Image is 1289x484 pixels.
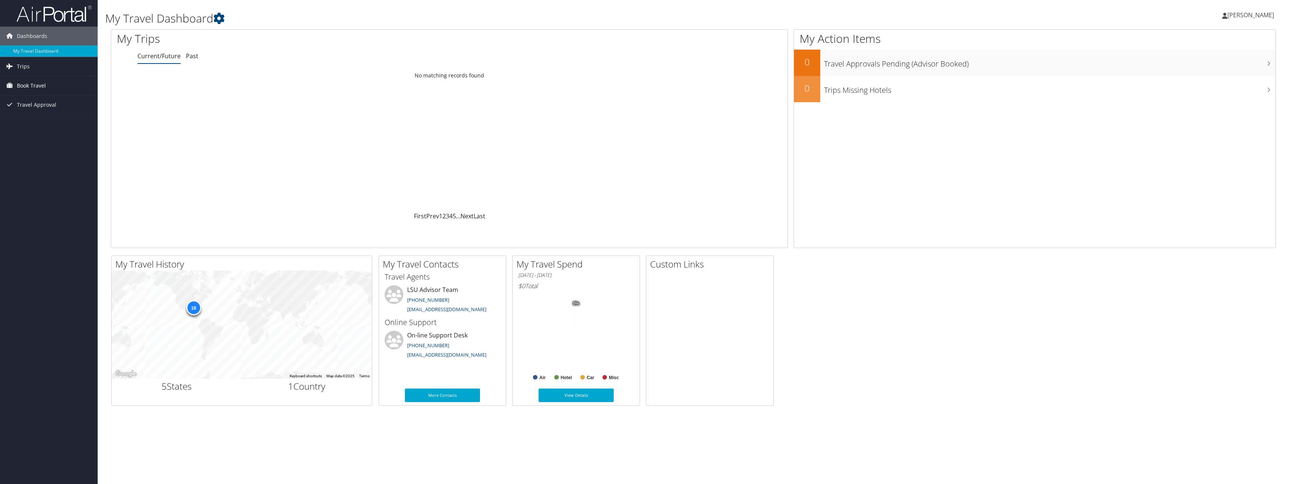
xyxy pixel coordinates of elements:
[113,369,138,379] img: Google
[460,212,474,220] a: Next
[449,212,453,220] a: 4
[794,31,1275,47] h1: My Action Items
[414,212,426,220] a: First
[385,272,500,282] h3: Travel Agents
[794,82,820,95] h2: 0
[381,331,504,361] li: On-line Support Desk
[824,55,1275,69] h3: Travel Approvals Pending (Advisor Booked)
[426,212,439,220] a: Prev
[794,56,820,68] h2: 0
[17,5,92,23] img: airportal-logo.png
[518,272,634,279] h6: [DATE] - [DATE]
[1222,4,1281,26] a: [PERSON_NAME]
[162,380,167,392] span: 5
[385,317,500,328] h3: Online Support
[456,212,460,220] span: …
[105,11,889,26] h1: My Travel Dashboard
[446,212,449,220] a: 3
[794,76,1275,102] a: 0Trips Missing Hotels
[117,31,500,47] h1: My Trips
[326,374,355,378] span: Map data ©2025
[17,27,47,45] span: Dashboards
[573,301,579,306] tspan: 0%
[650,258,773,271] h2: Custom Links
[518,282,525,290] span: $0
[439,212,442,220] a: 1
[290,374,322,379] button: Keyboard shortcuts
[186,52,198,60] a: Past
[17,95,56,114] span: Travel Approval
[407,296,449,303] a: [PHONE_NUMBER]
[539,389,614,402] a: View Details
[383,258,506,271] h2: My Travel Contacts
[17,57,30,76] span: Trips
[1227,11,1274,19] span: [PERSON_NAME]
[794,50,1275,76] a: 0Travel Approvals Pending (Advisor Booked)
[407,342,449,349] a: [PHONE_NUMBER]
[248,380,367,393] h2: Country
[17,76,46,95] span: Book Travel
[539,375,546,380] text: Air
[518,282,634,290] h6: Total
[288,380,293,392] span: 1
[442,212,446,220] a: 2
[137,52,181,60] a: Current/Future
[405,389,480,402] a: More Contacts
[824,81,1275,95] h3: Trips Missing Hotels
[359,374,370,378] a: Terms
[561,375,572,380] text: Hotel
[113,369,138,379] a: Open this area in Google Maps (opens a new window)
[186,300,201,315] div: 18
[453,212,456,220] a: 5
[407,306,486,313] a: [EMAIL_ADDRESS][DOMAIN_NAME]
[474,212,485,220] a: Last
[407,351,486,358] a: [EMAIL_ADDRESS][DOMAIN_NAME]
[516,258,640,271] h2: My Travel Spend
[587,375,594,380] text: Car
[609,375,619,380] text: Misc
[117,380,236,393] h2: States
[115,258,372,271] h2: My Travel History
[111,69,788,82] td: No matching records found
[381,285,504,316] li: LSU Advisor Team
